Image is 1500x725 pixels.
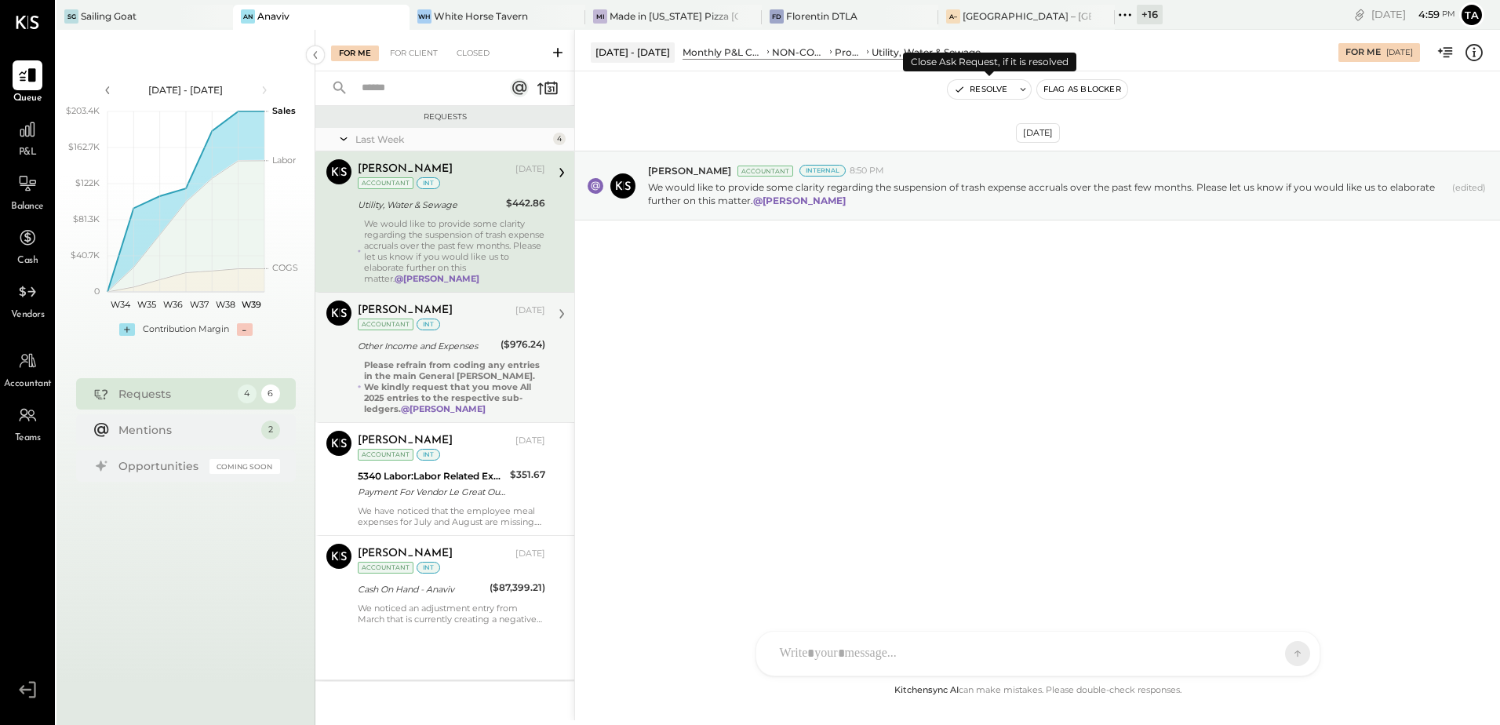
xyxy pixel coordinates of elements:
text: Sales [272,105,296,116]
div: [DATE] [515,304,545,317]
div: [PERSON_NAME] [358,162,453,177]
div: Contribution Margin [143,323,229,336]
span: Cash [17,254,38,268]
div: Opportunities [118,458,202,474]
a: P&L [1,115,54,160]
strong: @[PERSON_NAME] [401,403,486,414]
div: Accountant [358,319,413,330]
div: Made in [US_STATE] Pizza [GEOGRAPHIC_DATA] [610,9,738,23]
a: Vendors [1,277,54,322]
div: Other Income and Expenses [358,338,496,354]
div: 6 [261,384,280,403]
div: ($87,399.21) [490,580,545,596]
text: W34 [111,299,131,310]
div: 5340 Labor:Labor Related Expenses:Employee Meals [358,468,505,484]
button: Ta [1459,2,1484,27]
div: Utility, Water & Sewage [358,197,501,213]
div: Cash On Hand - Anaviv [358,581,485,597]
div: [DATE] - [DATE] [119,83,253,97]
span: Balance [11,200,44,214]
div: A– [946,9,960,24]
div: [DATE] [1386,47,1413,58]
text: 0 [94,286,100,297]
span: P&L [19,146,37,160]
div: Mentions [118,422,253,438]
div: Accountant [358,562,413,574]
div: Monthly P&L Comparison [683,46,764,59]
div: Mi [593,9,607,24]
text: $81.3K [73,213,100,224]
div: - [237,323,253,336]
span: Accountant [4,377,52,392]
text: COGS [272,262,298,273]
strong: @[PERSON_NAME] [395,273,479,284]
text: W38 [215,299,235,310]
span: Vendors [11,308,45,322]
div: Coming Soon [209,459,280,474]
div: [DATE] [515,435,545,447]
div: Anaviv [257,9,289,23]
strong: Please refrain from coding any entries in the main General [PERSON_NAME]. We kindly request that ... [364,359,540,414]
div: copy link [1352,6,1367,23]
p: We would like to provide some clarity regarding the suspension of trash expense accruals over the... [648,180,1446,207]
div: Utility, Water & Sewage [872,46,981,59]
div: [PERSON_NAME] [358,433,453,449]
div: Florentin DTLA [786,9,857,23]
div: Accountant [358,449,413,461]
div: Internal [799,165,846,177]
text: $203.4K [66,105,100,116]
div: Requests [118,386,230,402]
span: [PERSON_NAME] [648,164,731,177]
div: [DATE] [1016,123,1060,143]
div: [DATE] [515,163,545,176]
div: An [241,9,255,24]
div: For Me [331,46,379,61]
div: Last Week [355,133,549,146]
span: (edited) [1452,182,1486,207]
div: + [119,323,135,336]
div: $351.67 [510,467,545,483]
div: Closed [449,46,497,61]
p: We would like to provide some clarity regarding the suspension of trash expense accruals over the... [364,218,545,284]
text: $40.7K [71,250,100,260]
a: Teams [1,400,54,446]
div: int [417,562,440,574]
text: W39 [241,299,260,310]
text: W36 [162,299,182,310]
text: W37 [189,299,208,310]
div: ($976.24) [501,337,545,352]
div: For Client [382,46,446,61]
div: WH [417,9,431,24]
text: Labor [272,155,296,166]
text: W35 [137,299,156,310]
div: int [417,319,440,330]
div: Sailing Goat [81,9,137,23]
div: We have noticed that the employee meal expenses for July and August are missing. Could you please... [358,505,545,527]
div: $442.86 [506,195,545,211]
button: Resolve [948,80,1014,99]
div: Accountant [358,177,413,189]
div: Accountant [737,166,793,177]
div: For Me [1345,46,1381,59]
div: + 16 [1137,5,1163,24]
div: [DATE] - [DATE] [591,42,675,62]
div: [DATE] [1371,7,1455,22]
span: Teams [15,432,41,446]
div: int [417,177,440,189]
div: 4 [553,133,566,145]
div: Payment For Vendor Le Great Outdoor For Invoice 86 [358,484,505,500]
span: Queue [13,92,42,106]
div: [PERSON_NAME] [358,546,453,562]
button: Flag as Blocker [1037,80,1127,99]
div: Close Ask Request, if it is resolved [903,53,1076,71]
strong: @[PERSON_NAME] [753,195,846,206]
div: SG [64,9,78,24]
text: $122K [75,177,100,188]
div: NON-CONTROLLABLE EXPENSES [772,46,828,59]
a: Cash [1,223,54,268]
div: [GEOGRAPHIC_DATA] – [GEOGRAPHIC_DATA] [963,9,1091,23]
text: $162.7K [68,141,100,152]
div: We noticed an adjustment entry from March that is currently creating a negative balance. Let's co... [358,603,545,625]
div: 2 [261,421,280,439]
div: Property Expenses [835,46,864,59]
